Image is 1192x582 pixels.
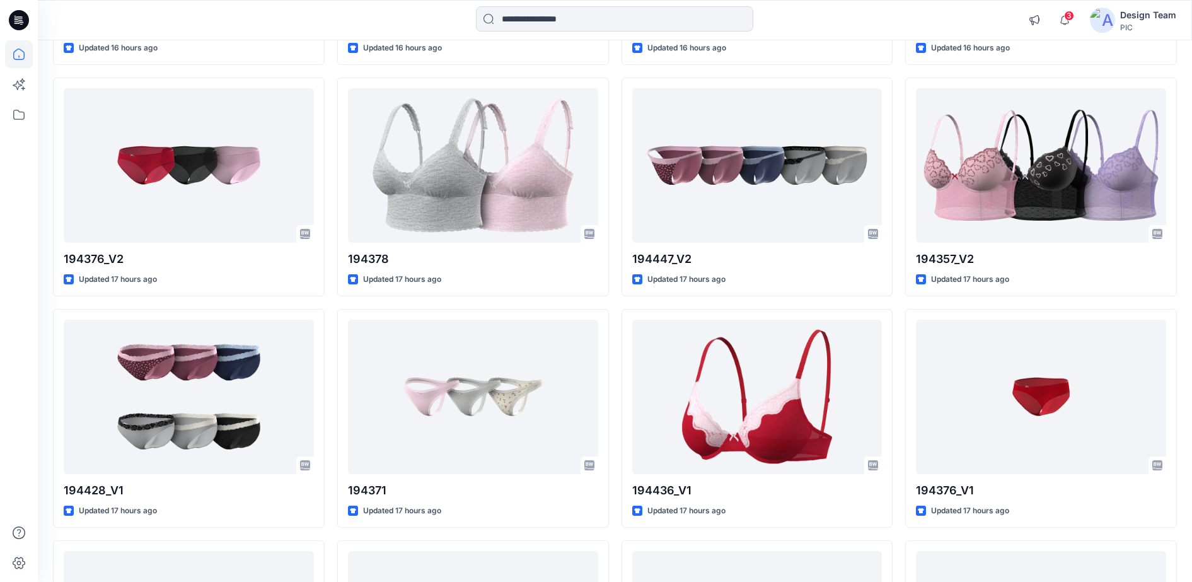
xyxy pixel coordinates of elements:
[363,504,441,518] p: Updated 17 hours ago
[916,250,1166,268] p: 194357_V2
[79,273,157,286] p: Updated 17 hours ago
[632,88,882,243] a: 194447_V2
[1090,8,1115,33] img: avatar
[1064,11,1074,21] span: 3
[931,273,1009,286] p: Updated 17 hours ago
[632,482,882,499] p: 194436_V1
[348,250,598,268] p: 194378
[647,42,726,55] p: Updated 16 hours ago
[64,482,314,499] p: 194428_V1
[632,320,882,474] a: 194436_V1
[64,320,314,474] a: 194428_V1
[363,273,441,286] p: Updated 17 hours ago
[348,320,598,474] a: 194371
[916,88,1166,243] a: 194357_V2
[931,504,1009,518] p: Updated 17 hours ago
[348,88,598,243] a: 194378
[647,273,726,286] p: Updated 17 hours ago
[79,504,157,518] p: Updated 17 hours ago
[916,320,1166,474] a: 194376_V1
[1120,23,1176,32] div: PIC
[1120,8,1176,23] div: Design Team
[916,482,1166,499] p: 194376_V1
[79,42,158,55] p: Updated 16 hours ago
[363,42,442,55] p: Updated 16 hours ago
[931,42,1010,55] p: Updated 16 hours ago
[647,504,726,518] p: Updated 17 hours ago
[64,88,314,243] a: 194376_V2
[348,482,598,499] p: 194371
[632,250,882,268] p: 194447_V2
[64,250,314,268] p: 194376_V2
